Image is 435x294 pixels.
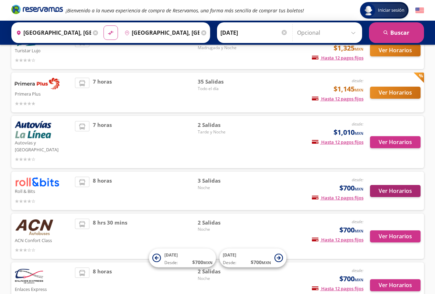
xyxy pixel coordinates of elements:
[370,87,421,99] button: Ver Horarios
[339,183,363,193] span: $700
[198,275,246,282] span: Noche
[198,129,246,135] span: Tarde y Noche
[11,4,63,14] i: Brand Logo
[334,84,363,94] span: $1,145
[297,24,359,41] input: Opcional
[339,225,363,235] span: $700
[355,46,363,52] small: MXN
[370,279,421,291] button: Ver Horarios
[355,87,363,92] small: MXN
[312,55,363,61] span: Hasta 12 pagos fijos
[149,249,216,268] button: [DATE]Desde:$700MXN
[15,78,59,89] img: Primera Plus
[198,86,246,92] span: Todo el día
[192,259,213,266] span: $ 700
[198,185,246,191] span: Noche
[355,277,363,282] small: MXN
[352,219,363,225] em: desde:
[355,228,363,233] small: MXN
[223,260,236,266] span: Desde:
[415,6,424,15] button: English
[370,44,421,56] button: Ver Horarios
[355,131,363,136] small: MXN
[312,237,363,243] span: Hasta 12 pagos fijos
[15,285,72,293] p: Enlaces Express
[369,22,424,43] button: Buscar
[15,236,72,244] p: ACN Confort Class
[334,43,363,53] span: $1,325
[122,24,199,41] input: Buscar Destino
[15,46,72,54] p: Turistar Lujo
[352,121,363,127] em: desde:
[355,186,363,192] small: MXN
[312,195,363,201] span: Hasta 12 pagos fijos
[370,230,421,242] button: Ver Horarios
[15,268,43,285] img: Enlaces Express
[262,260,271,265] small: MXN
[93,78,112,107] span: 7 horas
[198,268,246,275] span: 2 Salidas
[93,121,112,163] span: 7 horas
[312,285,363,292] span: Hasta 12 pagos fijos
[251,259,271,266] span: $ 700
[164,252,178,258] span: [DATE]
[93,37,112,64] span: 8 horas
[15,177,59,187] img: Roll & Bits
[375,7,407,14] span: Iniciar sesión
[370,136,421,148] button: Ver Horarios
[312,139,363,145] span: Hasta 12 pagos fijos
[11,4,63,17] a: Brand Logo
[198,78,246,86] span: 35 Salidas
[15,121,51,138] img: Autovías y La Línea
[370,185,421,197] button: Ver Horarios
[15,138,72,153] p: Autovías y [GEOGRAPHIC_DATA]
[198,226,246,232] span: Noche
[220,24,288,41] input: Elegir Fecha
[15,89,72,98] p: Primera Plus
[312,96,363,102] span: Hasta 12 pagos fijos
[339,274,363,284] span: $700
[15,219,54,236] img: ACN Confort Class
[352,268,363,273] em: desde:
[203,260,213,265] small: MXN
[66,7,304,14] em: ¡Bienvenido a la nueva experiencia de compra de Reservamos, una forma más sencilla de comprar tus...
[13,24,91,41] input: Buscar Origen
[198,219,246,227] span: 2 Salidas
[198,177,246,185] span: 3 Salidas
[334,127,363,138] span: $1,010
[198,121,246,129] span: 2 Salidas
[15,187,72,195] p: Roll & Bits
[93,219,127,254] span: 8 hrs 30 mins
[352,177,363,183] em: desde:
[93,177,112,205] span: 8 horas
[352,78,363,84] em: desde:
[164,260,178,266] span: Desde:
[223,252,236,258] span: [DATE]
[198,45,246,51] span: Madrugada y Noche
[219,249,286,268] button: [DATE]Desde:$700MXN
